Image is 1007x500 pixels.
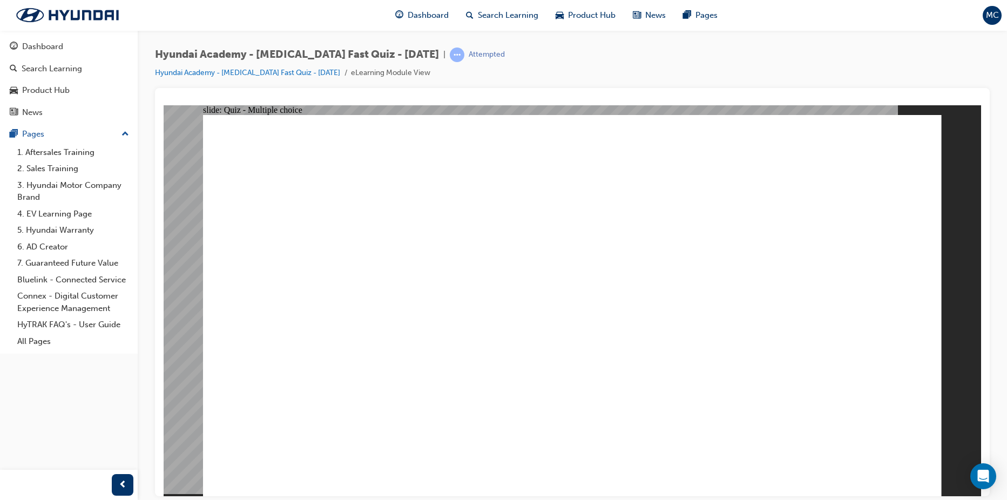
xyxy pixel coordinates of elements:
a: 1. Aftersales Training [13,144,133,161]
div: Dashboard [22,40,63,53]
button: DashboardSearch LearningProduct HubNews [4,35,133,124]
span: search-icon [466,9,474,22]
a: HyTRAK FAQ's - User Guide [13,316,133,333]
button: Pages [4,124,133,144]
span: prev-icon [119,478,127,492]
div: Open Intercom Messenger [970,463,996,489]
a: 2. Sales Training [13,160,133,177]
a: Dashboard [4,37,133,57]
span: news-icon [633,9,641,22]
span: Search Learning [478,9,538,22]
a: car-iconProduct Hub [547,4,624,26]
span: news-icon [10,108,18,118]
span: Hyundai Academy - [MEDICAL_DATA] Fast Quiz - [DATE] [155,49,439,61]
a: pages-iconPages [674,4,726,26]
a: news-iconNews [624,4,674,26]
span: up-icon [121,127,129,141]
a: All Pages [13,333,133,350]
a: Connex - Digital Customer Experience Management [13,288,133,316]
span: MC [986,9,999,22]
span: car-icon [10,86,18,96]
a: News [4,103,133,123]
span: Pages [695,9,718,22]
span: car-icon [556,9,564,22]
a: 7. Guaranteed Future Value [13,255,133,272]
a: guage-iconDashboard [387,4,457,26]
a: search-iconSearch Learning [457,4,547,26]
div: Pages [22,128,44,140]
a: Hyundai Academy - [MEDICAL_DATA] Fast Quiz - [DATE] [155,68,340,77]
span: guage-icon [395,9,403,22]
div: Attempted [469,50,505,60]
span: pages-icon [10,130,18,139]
div: Product Hub [22,84,70,97]
span: | [443,49,445,61]
a: Product Hub [4,80,133,100]
span: guage-icon [10,42,18,52]
span: Dashboard [408,9,449,22]
a: 4. EV Learning Page [13,206,133,222]
span: News [645,9,666,22]
img: Trak [5,4,130,26]
div: News [22,106,43,119]
a: Bluelink - Connected Service [13,272,133,288]
span: pages-icon [683,9,691,22]
span: search-icon [10,64,17,74]
div: Search Learning [22,63,82,75]
span: learningRecordVerb_ATTEMPT-icon [450,48,464,62]
a: 3. Hyundai Motor Company Brand [13,177,133,206]
a: 5. Hyundai Warranty [13,222,133,239]
a: Search Learning [4,59,133,79]
a: 6. AD Creator [13,239,133,255]
span: Product Hub [568,9,616,22]
button: MC [983,6,1002,25]
li: eLearning Module View [351,67,430,79]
